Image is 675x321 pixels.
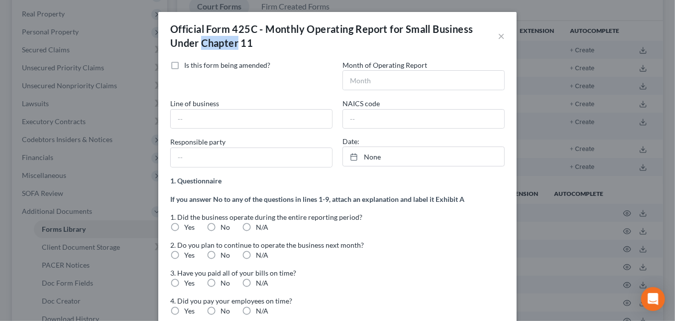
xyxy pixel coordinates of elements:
a: None [343,147,504,166]
span: Yes [184,279,195,287]
span: N/A [256,307,268,315]
span: No [221,307,230,315]
button: × [498,30,505,42]
span: 4. Did you pay your employees on time? [170,297,292,305]
span: 2. Do you plan to continue to operate the business next month? [170,241,364,249]
span: Yes [184,223,195,231]
span: NAICS code [342,100,380,108]
span: Yes [184,307,195,315]
span: Line of business [170,100,219,108]
label: 1. Questionnaire [170,175,222,186]
span: N/A [256,279,268,287]
div: Open Intercom Messenger [641,287,665,311]
span: Month of Operating Report [342,61,427,69]
input: -- [171,110,332,129]
span: No [221,279,230,287]
span: 3. Have you paid all of your bills on time? [170,269,296,277]
input: -- [343,110,504,129]
span: Date: [342,137,359,146]
label: If you answer No to any of the questions in lines 1-9, attach an explanation and label it Exhibit A [170,194,464,204]
span: Responsible party [170,138,225,147]
input: -- [171,148,332,167]
span: No [221,251,230,259]
span: Yes [184,251,195,259]
div: Official Form 425C - Monthly Operating Report for Small Business Under Chapter 11 [170,22,498,50]
span: N/A [256,223,268,231]
span: 1. Did the business operate during the entire reporting period? [170,213,362,221]
span: Is this form being amended? [184,61,270,69]
input: Month [343,71,504,90]
span: No [221,223,230,231]
span: N/A [256,251,268,259]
